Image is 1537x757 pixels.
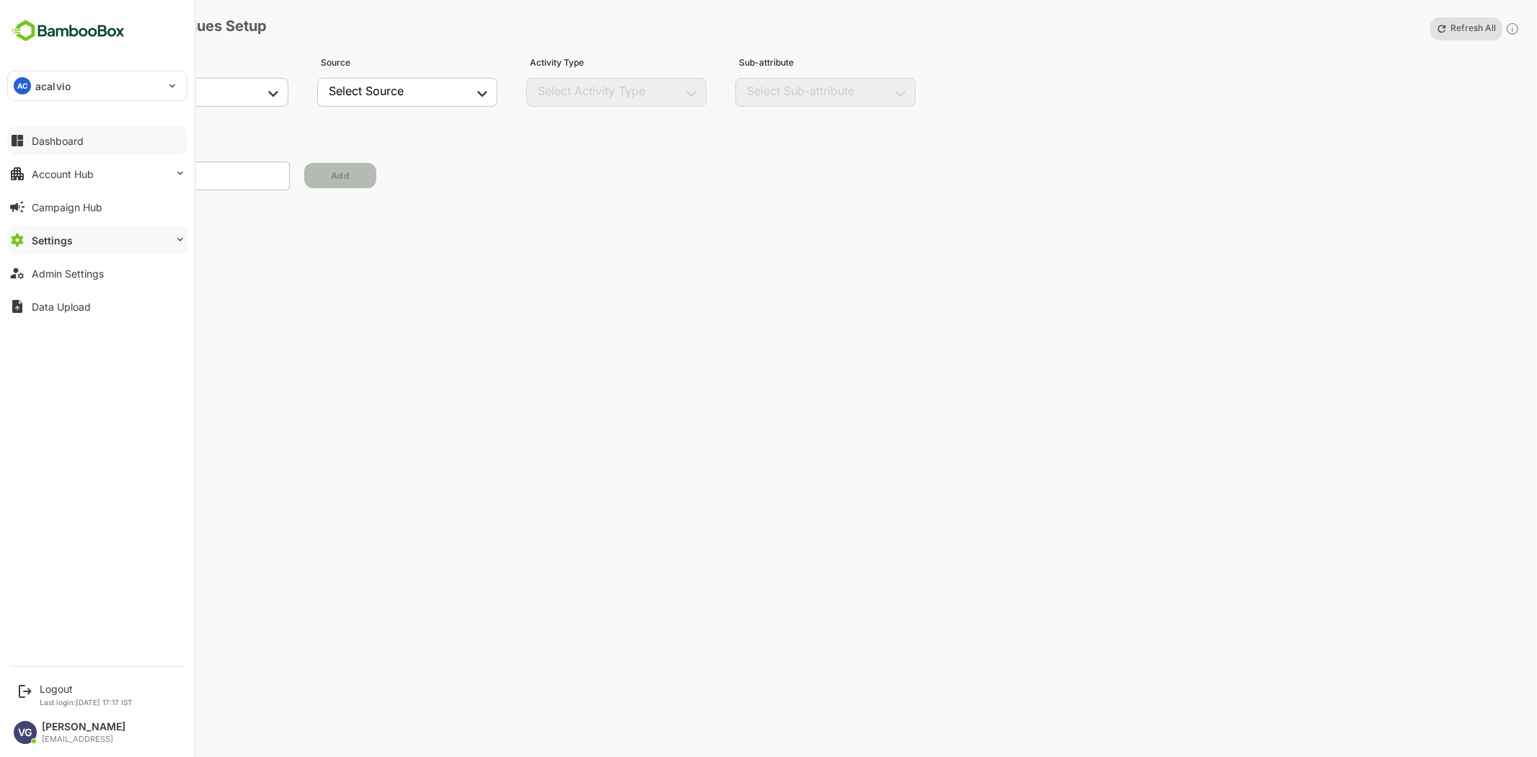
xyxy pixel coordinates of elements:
div: Logout [40,683,133,695]
p: Activity Type [530,58,730,68]
button: Campaign Hub [7,192,187,221]
div: Campaign Hub [32,201,102,213]
div: Select Source [329,84,404,98]
div: Select Activity Type [538,84,645,98]
div: Activities [317,78,497,107]
div: Account Hub [32,168,94,180]
button: Dashboard [7,126,187,155]
button: Account Hub [7,159,187,188]
div: Activities [735,78,916,107]
div: AC [14,77,31,94]
div: ACacalvio [8,71,187,100]
div: Activities [108,78,288,107]
div: Dashboard [32,135,84,147]
div: [PERSON_NAME] [42,721,125,733]
div: Settings [32,234,73,247]
button: Admin Settings [7,259,187,288]
p: Add Attribute Value [110,140,1515,151]
div: Select Sub-attribute [747,84,854,98]
p: Sub-attribute [739,58,939,68]
button: Data Upload [7,292,187,321]
p: Attribute Category [112,58,311,68]
div: Click to refresh values for all attributes in the selected attribute category [1505,17,1520,40]
p: Source [321,58,521,68]
p: acalvio [35,79,71,94]
p: Last login: [DATE] 17:17 IST [40,698,133,707]
div: VG [14,721,37,744]
button: Settings [7,226,187,254]
img: BambooboxFullLogoMark.5f36c76dfaba33ec1ec1367b70bb1252.svg [7,17,129,45]
div: Data Upload [32,301,91,313]
div: Admin Settings [32,267,104,280]
div: Activities [526,78,707,107]
div: [EMAIL_ADDRESS] [42,735,125,744]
